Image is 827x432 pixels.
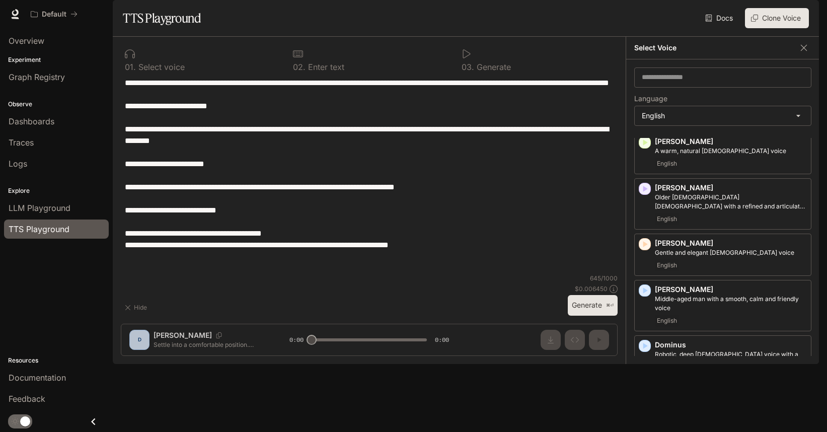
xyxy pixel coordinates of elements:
[655,259,679,271] span: English
[655,136,807,147] p: [PERSON_NAME]
[655,193,807,211] p: Older British male with a refined and articulate voice
[655,213,679,225] span: English
[745,8,809,28] button: Clone Voice
[606,303,614,309] p: ⌘⏎
[655,284,807,295] p: [PERSON_NAME]
[306,63,344,71] p: Enter text
[125,63,136,71] p: 0 1 .
[590,274,618,282] p: 645 / 1000
[293,63,306,71] p: 0 2 .
[655,158,679,170] span: English
[26,4,82,24] button: All workspaces
[462,63,474,71] p: 0 3 .
[655,295,807,313] p: Middle-aged man with a smooth, calm and friendly voice
[655,238,807,248] p: [PERSON_NAME]
[568,295,618,316] button: Generate⌘⏎
[136,63,185,71] p: Select voice
[655,350,807,368] p: Robotic, deep male voice with a menacing quality. Perfect for villains
[655,183,807,193] p: [PERSON_NAME]
[123,8,201,28] h1: TTS Playground
[655,315,679,327] span: English
[655,248,807,257] p: Gentle and elegant female voice
[121,300,153,316] button: Hide
[635,106,811,125] div: English
[655,340,807,350] p: Dominus
[634,95,667,102] p: Language
[703,8,737,28] a: Docs
[42,10,66,19] p: Default
[575,284,608,293] p: $ 0.006450
[655,147,807,156] p: A warm, natural female voice
[474,63,511,71] p: Generate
